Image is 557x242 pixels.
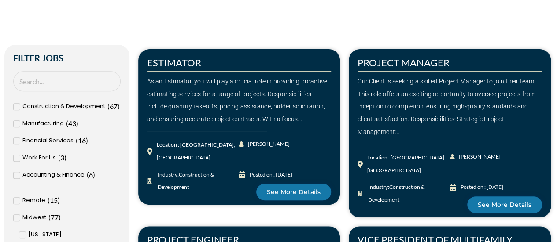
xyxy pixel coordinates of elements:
span: 77 [51,213,59,221]
span: ( [87,170,89,179]
span: ( [76,136,78,144]
span: ( [107,102,110,110]
span: ) [64,153,66,162]
span: ( [48,196,50,204]
span: 43 [68,119,76,127]
a: ESTIMATOR [147,57,201,69]
span: Manufacturing [22,117,64,130]
span: Industry: [366,181,450,206]
div: Location : [GEOGRAPHIC_DATA], [GEOGRAPHIC_DATA] [367,152,450,177]
span: ) [93,170,95,179]
div: As an Estimator, you will play a crucial role in providing proactive estimating services for a ra... [147,75,332,126]
span: ( [58,153,60,162]
a: PROJECT MANAGER [358,57,450,69]
span: Industry: [155,169,239,194]
span: 16 [78,136,86,144]
span: See More Details [478,202,531,208]
h2: Filter Jobs [13,54,121,62]
div: Posted on : [DATE] [250,169,292,181]
span: ( [66,119,68,127]
span: ) [76,119,78,127]
span: 67 [110,102,118,110]
span: See More Details [267,189,321,195]
span: Work For Us [22,152,56,164]
span: [PERSON_NAME] [246,138,290,151]
span: ) [59,213,61,221]
span: 15 [50,196,58,204]
input: Search Job [13,71,121,92]
span: Midwest [22,211,46,224]
span: Financial Services [22,134,74,147]
span: ) [118,102,120,110]
span: ( [48,213,51,221]
a: Industry:Construction & Development [147,169,239,194]
div: Posted on : [DATE] [460,181,503,194]
div: Our Client is seeking a skilled Project Manager to join their team. This role offers an exciting ... [358,75,542,138]
span: 6 [89,170,93,179]
a: [PERSON_NAME] [450,151,496,163]
span: Remote [22,194,45,207]
a: Industry:Construction & Development [358,181,450,206]
span: Construction & Development [368,184,424,203]
a: [PERSON_NAME] [239,138,285,151]
span: Construction & Development [22,100,105,113]
span: Construction & Development [158,171,214,191]
span: 3 [60,153,64,162]
a: See More Details [256,184,331,200]
span: ) [58,196,60,204]
a: See More Details [467,196,542,213]
span: ) [86,136,88,144]
span: [PERSON_NAME] [456,151,500,163]
div: Location : [GEOGRAPHIC_DATA], [GEOGRAPHIC_DATA] [157,139,239,164]
span: Accounting & Finance [22,169,85,181]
